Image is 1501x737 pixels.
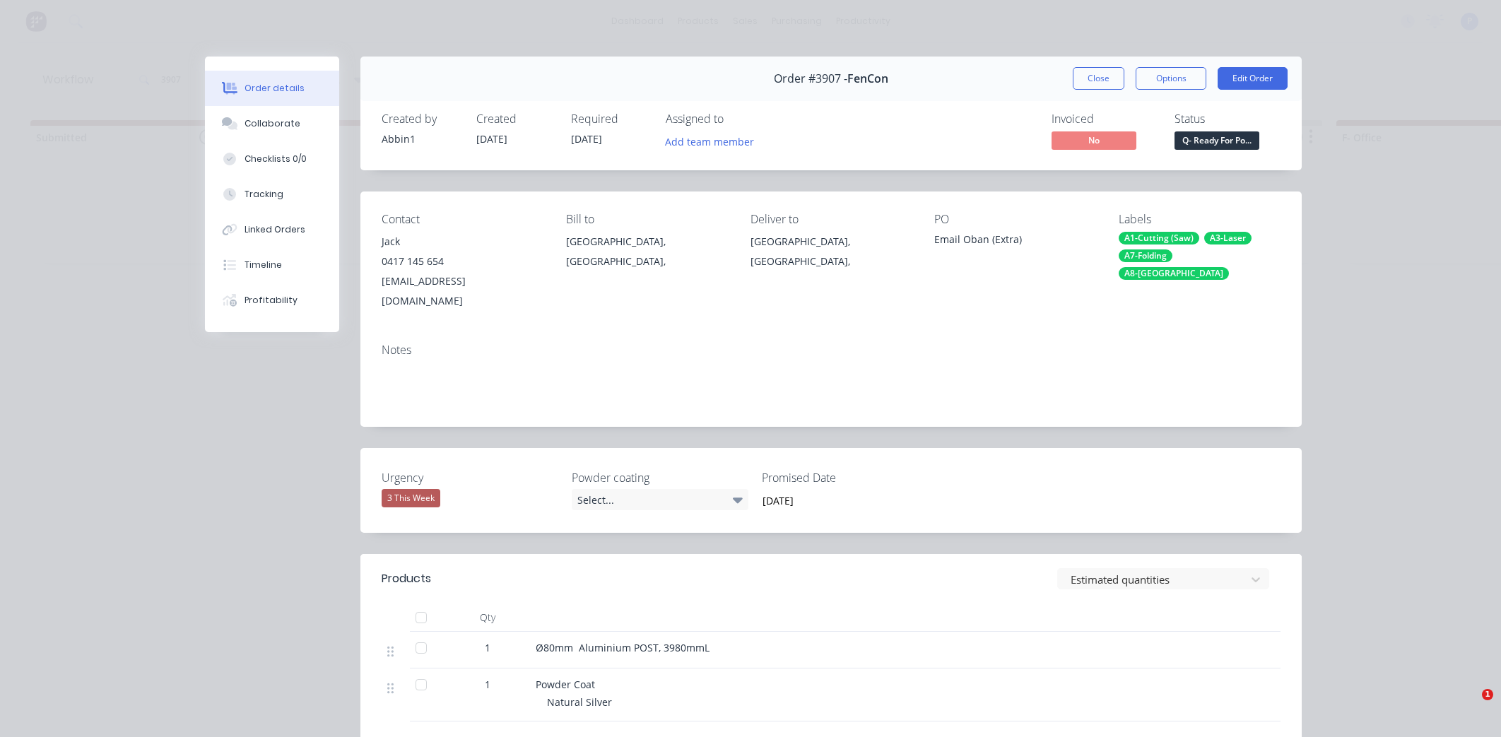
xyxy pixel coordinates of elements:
button: Add team member [658,131,762,151]
span: Natural Silver [547,695,612,709]
span: Powder Coat [536,678,595,691]
span: FenCon [847,72,888,86]
div: A8-[GEOGRAPHIC_DATA] [1119,267,1229,280]
div: Abbin1 [382,131,459,146]
span: No [1052,131,1136,149]
div: Select... [572,489,748,510]
iframe: Intercom live chat [1453,689,1487,723]
button: Linked Orders [205,212,339,247]
div: Created by [382,112,459,126]
div: Profitability [245,294,298,307]
input: Enter date [753,490,929,511]
div: Qty [445,603,530,632]
span: 1 [1482,689,1493,700]
button: Close [1073,67,1124,90]
label: Urgency [382,469,558,486]
div: [GEOGRAPHIC_DATA], [GEOGRAPHIC_DATA], [750,232,912,277]
div: Linked Orders [245,223,305,236]
div: Tracking [245,188,283,201]
button: Timeline [205,247,339,283]
span: [DATE] [476,132,507,146]
div: Status [1175,112,1281,126]
div: Collaborate [245,117,300,130]
span: Ø80mm Aluminium POST, 3980mmL [536,641,710,654]
div: A7-Folding [1119,249,1172,262]
button: Profitability [205,283,339,318]
button: Collaborate [205,106,339,141]
span: Q- Ready For Po... [1175,131,1259,149]
div: [EMAIL_ADDRESS][DOMAIN_NAME] [382,271,543,311]
button: Edit Order [1218,67,1288,90]
div: 3 This Week [382,489,440,507]
div: Jack [382,232,543,252]
span: 1 [485,640,490,655]
label: Powder coating [572,469,748,486]
button: Order details [205,71,339,106]
div: 0417 145 654 [382,252,543,271]
div: Deliver to [750,213,912,226]
div: [GEOGRAPHIC_DATA], [GEOGRAPHIC_DATA], [750,232,912,271]
div: A3-Laser [1204,232,1252,244]
span: 1 [485,677,490,692]
div: Invoiced [1052,112,1158,126]
div: Checklists 0/0 [245,153,307,165]
div: [GEOGRAPHIC_DATA], [GEOGRAPHIC_DATA], [566,232,728,277]
div: Contact [382,213,543,226]
button: Options [1136,67,1206,90]
div: Jack0417 145 654[EMAIL_ADDRESS][DOMAIN_NAME] [382,232,543,311]
div: Labels [1119,213,1281,226]
button: Add team member [666,131,762,151]
div: Email Oban (Extra) [934,232,1096,252]
div: Notes [382,343,1281,357]
div: Bill to [566,213,728,226]
div: Created [476,112,554,126]
div: A1-Cutting (Saw) [1119,232,1199,244]
button: Q- Ready For Po... [1175,131,1259,153]
div: PO [934,213,1096,226]
div: Products [382,570,431,587]
span: Order #3907 - [774,72,847,86]
div: Required [571,112,649,126]
label: Promised Date [762,469,938,486]
span: [DATE] [571,132,602,146]
button: Checklists 0/0 [205,141,339,177]
div: Assigned to [666,112,807,126]
div: [GEOGRAPHIC_DATA], [GEOGRAPHIC_DATA], [566,232,728,271]
div: Order details [245,82,305,95]
button: Tracking [205,177,339,212]
div: Timeline [245,259,282,271]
